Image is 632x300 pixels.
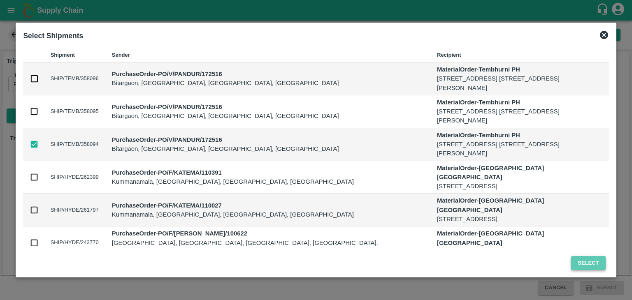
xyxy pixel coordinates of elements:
[112,136,222,143] strong: PurchaseOrder - PO/V/PANDUR/172516
[437,230,544,246] strong: MaterialOrder - [GEOGRAPHIC_DATA] [GEOGRAPHIC_DATA]
[112,111,424,120] p: Bitargaon, [GEOGRAPHIC_DATA], [GEOGRAPHIC_DATA], [GEOGRAPHIC_DATA]
[112,169,222,176] strong: PurchaseOrder - PO/F/KATEMA/110391
[112,238,424,257] p: [GEOGRAPHIC_DATA], [GEOGRAPHIC_DATA], [GEOGRAPHIC_DATA], [GEOGRAPHIC_DATA], [GEOGRAPHIC_DATA]
[112,71,222,77] strong: PurchaseOrder - PO/V/PANDUR/172516
[23,32,83,40] b: Select Shipments
[44,128,105,161] td: SHIP/TEMB/358094
[44,161,105,194] td: SHIP/HYDE/262399
[112,78,424,88] p: Bitargaon, [GEOGRAPHIC_DATA], [GEOGRAPHIC_DATA], [GEOGRAPHIC_DATA]
[437,197,544,213] strong: MaterialOrder - [GEOGRAPHIC_DATA] [GEOGRAPHIC_DATA]
[437,182,602,191] p: [STREET_ADDRESS]
[112,104,222,110] strong: PurchaseOrder - PO/V/PANDUR/172516
[437,52,461,58] b: Recipient
[437,66,520,73] strong: MaterialOrder - Tembhurni PH
[44,226,105,259] td: SHIP/HYDE/243770
[437,99,520,106] strong: MaterialOrder - Tembhurni PH
[112,202,222,209] strong: PurchaseOrder - PO/F/KATEMA/110027
[437,140,602,158] p: [STREET_ADDRESS] [STREET_ADDRESS][PERSON_NAME]
[112,144,424,153] p: Bitargaon, [GEOGRAPHIC_DATA], [GEOGRAPHIC_DATA], [GEOGRAPHIC_DATA]
[44,62,105,95] td: SHIP/TEMB/358096
[437,107,602,125] p: [STREET_ADDRESS] [STREET_ADDRESS][PERSON_NAME]
[112,52,130,58] b: Sender
[571,256,605,270] button: Select
[112,210,424,219] p: Kummanamala, [GEOGRAPHIC_DATA], [GEOGRAPHIC_DATA], [GEOGRAPHIC_DATA]
[437,74,602,92] p: [STREET_ADDRESS] [STREET_ADDRESS][PERSON_NAME]
[437,132,520,138] strong: MaterialOrder - Tembhurni PH
[51,52,75,58] b: Shipment
[437,165,544,180] strong: MaterialOrder - [GEOGRAPHIC_DATA] [GEOGRAPHIC_DATA]
[112,230,247,237] strong: PurchaseOrder - PO/F/[PERSON_NAME]/100622
[112,177,424,186] p: Kummanamala, [GEOGRAPHIC_DATA], [GEOGRAPHIC_DATA], [GEOGRAPHIC_DATA]
[437,215,602,224] p: [STREET_ADDRESS]
[44,194,105,226] td: SHIP/HYDE/261797
[44,95,105,128] td: SHIP/TEMB/358095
